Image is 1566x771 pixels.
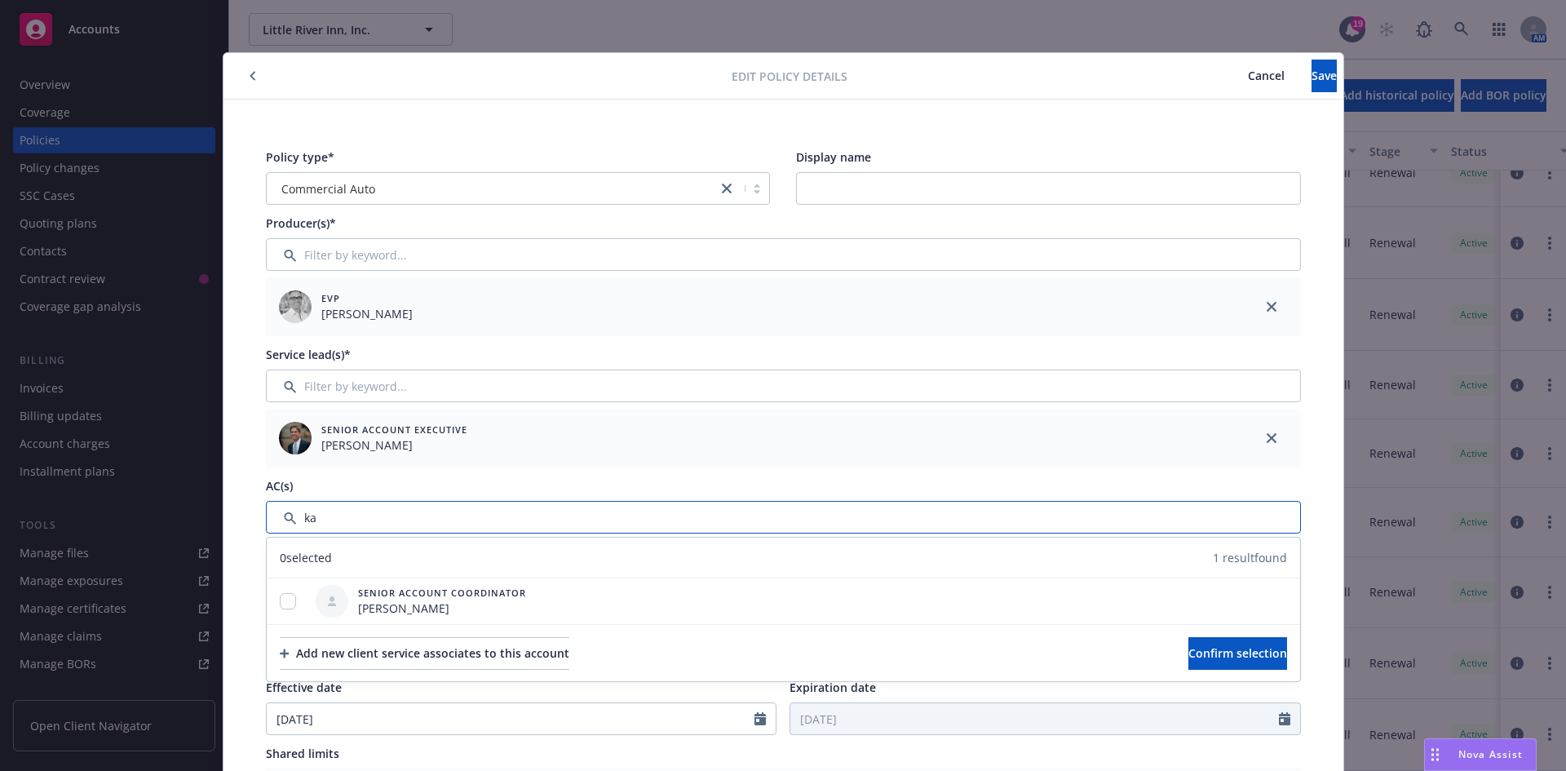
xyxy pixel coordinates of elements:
a: close [1262,428,1281,448]
input: MM/DD/YYYY [790,703,1279,734]
img: employee photo [279,422,312,454]
span: [PERSON_NAME] [321,436,467,454]
span: [PERSON_NAME] [358,600,526,617]
span: Producer(s)* [266,215,336,231]
a: close [717,179,737,198]
span: 1 result found [1213,549,1287,566]
button: Save [1312,60,1337,92]
svg: Calendar [754,712,766,725]
span: [PERSON_NAME] [321,305,413,322]
span: Commercial Auto [275,180,710,197]
span: Service lead(s)* [266,347,351,362]
button: Add new client service associates to this account [280,637,569,670]
div: Add new client service associates to this account [280,638,569,669]
input: Filter by keyword... [266,370,1301,402]
button: Nova Assist [1424,738,1537,771]
span: 0 selected [280,549,332,566]
div: Drag to move [1425,739,1445,770]
span: Cancel [1248,68,1285,83]
span: EVP [321,291,413,305]
svg: Calendar [1279,712,1290,725]
input: Filter by keyword... [266,238,1301,271]
button: Cancel [1221,60,1312,92]
span: Senior Account Coordinator [358,586,526,600]
span: Confirm selection [1188,645,1287,661]
span: Senior Account Executive [321,423,467,436]
button: Confirm selection [1188,637,1287,670]
span: Edit policy details [732,68,847,85]
span: Commercial Auto [281,180,375,197]
span: Nova Assist [1458,747,1523,761]
span: Effective date [266,680,342,695]
img: employee photo [279,290,312,323]
span: Save [1312,68,1337,83]
span: Display name [796,149,871,165]
span: Shared limits [266,746,339,761]
a: close [1262,297,1281,317]
span: Expiration date [790,680,876,695]
input: Filter by keyword... [266,501,1301,534]
span: AC(s) [266,478,293,494]
input: MM/DD/YYYY [267,703,755,734]
span: Policy type* [266,149,334,165]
